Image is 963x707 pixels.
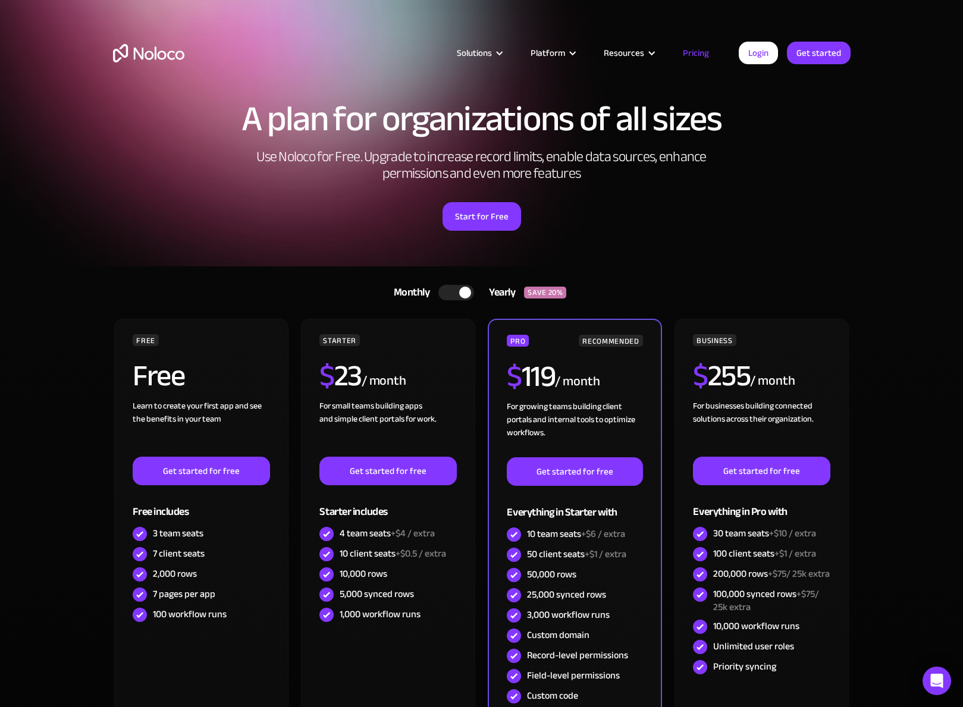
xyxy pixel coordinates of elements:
div: Unlimited user roles [713,640,794,653]
a: Get started for free [693,457,830,485]
h2: 119 [507,362,555,391]
div: Solutions [442,45,516,61]
div: 200,000 rows [713,567,830,580]
div: For businesses building connected solutions across their organization. ‍ [693,400,830,457]
div: FREE [133,334,159,346]
div: For small teams building apps and simple client portals for work. ‍ [319,400,456,457]
div: 7 client seats [153,547,205,560]
div: Resources [589,45,668,61]
div: 4 team seats [340,527,435,540]
a: Login [739,42,778,64]
div: 1,000 workflow runs [340,608,421,621]
div: 50,000 rows [527,568,576,581]
a: Start for Free [443,202,521,231]
div: PRO [507,335,529,347]
div: 5,000 synced rows [340,587,414,601]
span: $ [319,348,334,404]
a: Get started [787,42,851,64]
div: Platform [516,45,589,61]
div: RECOMMENDED [579,335,642,347]
div: 10,000 rows [340,567,387,580]
span: +$6 / extra [581,525,625,543]
div: Monthly [379,284,439,301]
a: Get started for free [507,457,642,486]
div: 10 team seats [527,527,625,541]
span: +$0.5 / extra [396,545,446,563]
h2: Free [133,361,184,391]
div: 100,000 synced rows [713,587,830,614]
div: STARTER [319,334,359,346]
div: Platform [531,45,565,61]
div: 2,000 rows [153,567,197,580]
div: 30 team seats [713,527,816,540]
div: 100 client seats [713,547,816,560]
a: Pricing [668,45,724,61]
div: 3 team seats [153,527,203,540]
div: Yearly [474,284,524,301]
div: / month [555,372,600,391]
div: Everything in Pro with [693,485,830,524]
div: BUSINESS [693,334,736,346]
div: Everything in Starter with [507,486,642,524]
h2: 255 [693,361,750,391]
a: Get started for free [319,457,456,485]
div: Custom domain [527,629,589,642]
div: 3,000 workflow runs [527,608,610,621]
div: Record-level permissions [527,649,628,662]
div: 10 client seats [340,547,446,560]
div: 100 workflow runs [153,608,227,621]
div: Free includes [133,485,269,524]
h2: Use Noloco for Free. Upgrade to increase record limits, enable data sources, enhance permissions ... [244,149,720,182]
div: Solutions [457,45,492,61]
span: +$75/ 25k extra [713,585,819,616]
span: $ [507,348,522,404]
div: Open Intercom Messenger [923,667,951,695]
span: +$1 / extra [774,545,816,563]
div: Starter includes [319,485,456,524]
span: $ [693,348,708,404]
div: 7 pages per app [153,587,215,601]
div: / month [750,372,795,391]
div: / month [362,372,406,391]
a: home [113,44,184,62]
div: Priority syncing [713,660,776,673]
div: Learn to create your first app and see the benefits in your team ‍ [133,400,269,457]
span: +$10 / extra [769,524,816,542]
span: +$1 / extra [585,545,626,563]
div: For growing teams building client portals and internal tools to optimize workflows. [507,400,642,457]
span: +$75/ 25k extra [768,565,830,583]
div: 25,000 synced rows [527,588,606,601]
a: Get started for free [133,457,269,485]
div: SAVE 20% [524,287,566,298]
div: 10,000 workflow runs [713,620,799,633]
div: Resources [604,45,644,61]
div: Field-level permissions [527,669,620,682]
h2: 23 [319,361,362,391]
span: +$4 / extra [391,524,435,542]
div: 50 client seats [527,548,626,561]
div: Custom code [527,689,578,702]
h1: A plan for organizations of all sizes [113,101,851,137]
